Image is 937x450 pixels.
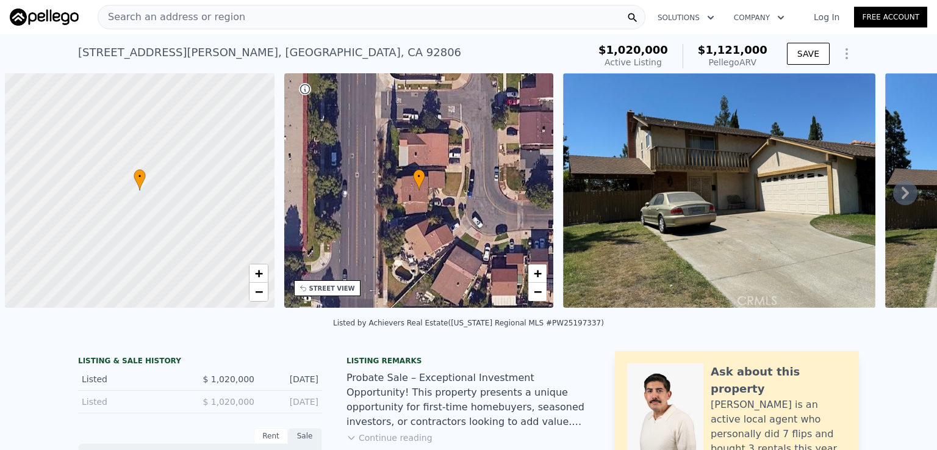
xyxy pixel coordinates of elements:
span: $1,020,000 [598,43,668,56]
div: LISTING & SALE HISTORY [78,356,322,368]
div: • [134,169,146,191]
span: Search an address or region [98,10,245,24]
div: Sale [288,428,322,444]
span: + [534,266,542,281]
div: STREET VIEW [309,284,355,293]
span: $ 1,020,000 [203,374,254,384]
div: [STREET_ADDRESS][PERSON_NAME] , [GEOGRAPHIC_DATA] , CA 92806 [78,44,461,61]
div: [DATE] [264,396,318,408]
a: Zoom out [250,283,268,301]
span: $ 1,020,000 [203,397,254,407]
div: Pellego ARV [698,56,767,68]
a: Log In [799,11,854,23]
span: • [413,171,425,182]
div: Probate Sale – Exceptional Investment Opportunity! This property presents a unique opportunity fo... [346,371,591,429]
a: Free Account [854,7,927,27]
img: Pellego [10,9,79,26]
a: Zoom out [528,283,547,301]
div: Rent [254,428,288,444]
div: [DATE] [264,373,318,385]
a: Zoom in [250,264,268,283]
div: Listing remarks [346,356,591,366]
button: Solutions [648,7,724,29]
div: Ask about this property [711,363,847,397]
div: Listed by Achievers Real Estate ([US_STATE] Regional MLS #PW25197337) [333,319,604,327]
div: Listed [82,396,190,408]
a: Zoom in [528,264,547,283]
button: Continue reading [346,432,433,444]
div: Listed [82,373,190,385]
button: Company [724,7,794,29]
button: SAVE [787,43,830,65]
span: − [534,284,542,299]
span: $1,121,000 [698,43,767,56]
span: + [254,266,262,281]
img: Sale: 167651619 Parcel: 63376753 [563,73,875,308]
span: − [254,284,262,299]
span: • [134,171,146,182]
button: Show Options [835,42,859,66]
div: • [413,169,425,191]
span: Active Listing [605,57,662,67]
